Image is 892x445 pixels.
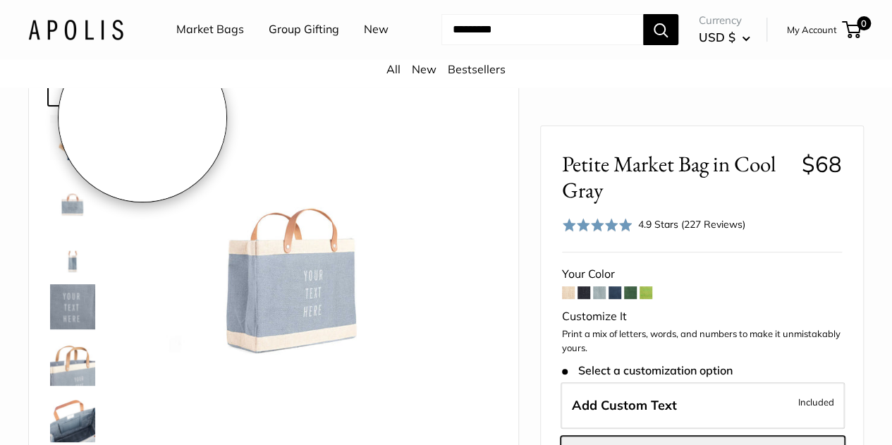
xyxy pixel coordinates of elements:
button: Search [643,14,678,45]
a: My Account [787,21,837,38]
span: Select a customization option [562,364,732,377]
a: Petite Market Bag in Cool Gray [47,338,98,389]
span: Add Custom Text [572,397,677,413]
img: Petite Market Bag in Cool Gray [50,115,95,160]
input: Search... [441,14,643,45]
div: 4.9 Stars (227 Reviews) [638,217,745,232]
img: Petite Market Bag in Cool Gray [50,171,95,217]
a: All [386,62,401,76]
button: USD $ [699,26,750,49]
span: Included [798,394,834,410]
img: Petite Market Bag in Cool Gray [50,341,95,386]
span: Petite Market Bag in Cool Gray [562,151,791,203]
span: USD $ [699,30,735,44]
div: Customize It [562,306,842,327]
div: 4.9 Stars (227 Reviews) [562,214,745,235]
a: Market Bags [176,19,244,40]
a: Petite Market Bag in Cool Gray [47,225,98,276]
span: $68 [802,150,842,178]
img: Apolis [28,19,123,39]
a: Bestsellers [448,62,506,76]
a: Petite Market Bag in Cool Gray [47,281,98,332]
img: Petite Market Bag in Cool Gray [142,59,440,357]
div: Your Color [562,264,842,285]
a: Group Gifting [269,19,339,40]
label: Add Custom Text [561,382,845,429]
iframe: Sign Up via Text for Offers [11,391,151,434]
img: Petite Market Bag in Cool Gray [50,228,95,273]
a: New [412,62,436,76]
a: 0 [843,21,861,38]
a: New [364,19,389,40]
a: Petite Market Bag in Cool Gray [47,112,98,163]
img: Petite Market Bag in Cool Gray [50,284,95,329]
span: 0 [857,16,871,30]
a: Petite Market Bag in Cool Gray [47,169,98,219]
span: Currency [699,11,750,30]
p: Print a mix of letters, words, and numbers to make it unmistakably yours. [562,327,842,355]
